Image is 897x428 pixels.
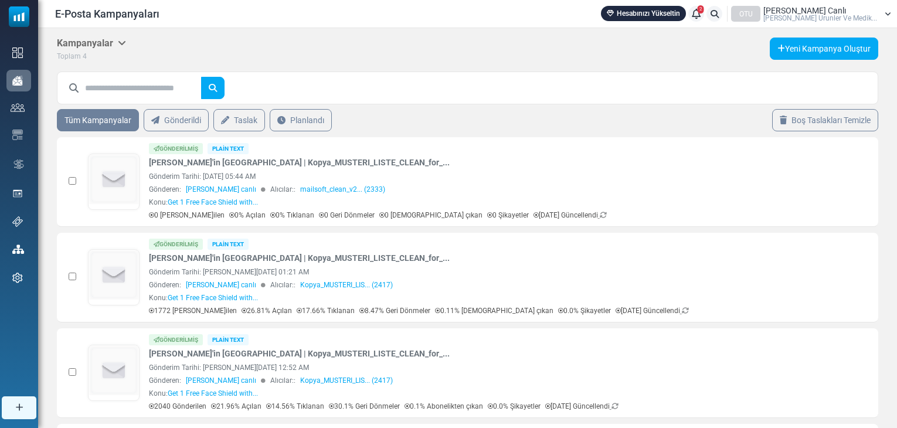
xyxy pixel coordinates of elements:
[300,375,393,386] a: Kopya_MUSTERI_LIS... (2417)
[213,109,265,131] a: Taslak
[89,155,139,205] img: empty-draft-icon2.svg
[772,109,878,131] a: Boş Taslakları Temizle
[270,109,332,131] a: Planlandı
[149,348,450,360] a: [PERSON_NAME]'in [GEOGRAPHIC_DATA] | Kopya_MUSTERI_LISTE_CLEAN_for_...
[149,280,769,290] div: Gönderen: Alıcılar::
[616,305,689,316] p: [DATE] Güncellendi
[11,103,25,111] img: contacts-icon.svg
[149,388,258,399] div: Konu:
[211,401,261,412] p: 21.96% Açılan
[763,15,877,22] span: [PERSON_NAME] Urunler Ve Medik...
[55,6,159,22] span: E-Posta Kampanyaları
[12,188,23,199] img: landing_pages.svg
[12,158,25,171] img: workflow.svg
[229,210,266,220] p: 0% Açılan
[208,143,249,154] div: Plain Text
[405,401,483,412] p: 0.1% Abonelikten çıkan
[329,401,400,412] p: 30.1% Geri Dönmeler
[149,401,206,412] p: 2040 Gönderilen
[168,389,258,398] span: Get 1 Free Face Shield with...
[534,210,607,220] p: [DATE] Güncellendi
[300,280,393,290] a: Kopya_MUSTERI_LIS... (2417)
[12,47,23,58] img: dashboard-icon.svg
[168,294,258,302] span: Get 1 Free Face Shield with...
[149,143,203,154] div: Gönderilmiş
[12,76,23,86] img: campaigns-icon-active.png
[270,210,314,220] p: 0% Tıklanan
[545,401,619,412] p: [DATE] Güncellendi
[144,109,209,131] a: Gönderildi
[319,210,375,220] p: 0 Geri Dönmeler
[558,305,611,316] p: 0.0% Şikayetler
[83,52,87,60] span: 4
[149,239,203,250] div: Gönderilmiş
[149,184,769,195] div: Gönderen: Alıcılar::
[149,375,769,386] div: Gönderen: Alıcılar::
[149,293,258,303] div: Konu:
[149,171,769,182] div: Gönderim Tarihi: [DATE] 05:44 AM
[9,6,29,27] img: mailsoftly_icon_blue_white.svg
[57,52,81,60] span: Toplam
[300,184,385,195] a: mailsoft_clean_v2... (2333)
[488,401,541,412] p: 0.0% Şikayetler
[186,375,256,386] span: [PERSON_NAME] canlı
[149,334,203,345] div: Gönderilmiş
[149,252,450,264] a: [PERSON_NAME]'in [GEOGRAPHIC_DATA] | Kopya_MUSTERI_LISTE_CLEAN_for_...
[208,334,249,345] div: Plain Text
[731,6,760,22] div: OTU
[149,362,769,373] div: Gönderim Tarihi: [PERSON_NAME][DATE] 12:52 AM
[266,401,324,412] p: 14.56% Tıklanan
[149,210,225,220] p: 0 [PERSON_NAME]ilen
[168,198,258,206] span: Get 1 Free Face Shield with...
[149,305,237,316] p: 1772 [PERSON_NAME]ilen
[297,305,355,316] p: 17.66% Tıklanan
[242,305,292,316] p: 26.81% Açılan
[698,5,704,13] span: 2
[57,38,126,49] h5: Kampanyalar
[12,130,23,140] img: email-templates-icon.svg
[688,6,704,22] a: 2
[12,216,23,227] img: support-icon.svg
[731,6,891,22] a: OTU [PERSON_NAME] Canlı [PERSON_NAME] Urunler Ve Medik...
[770,38,878,60] a: Yeni Kampanya Oluştur
[379,210,483,220] p: 0 [DEMOGRAPHIC_DATA] çıkan
[57,109,139,131] a: Tüm Kampanyalar
[89,250,139,300] img: empty-draft-icon2.svg
[186,280,256,290] span: [PERSON_NAME] canlı
[359,305,430,316] p: 8.47% Geri Dönmeler
[601,6,686,21] a: Hesabınızı Yükseltin
[89,346,139,396] img: empty-draft-icon2.svg
[435,305,553,316] p: 0.11% [DEMOGRAPHIC_DATA] çıkan
[487,210,529,220] p: 0 Şikayetler
[149,157,450,169] a: [PERSON_NAME]'in [GEOGRAPHIC_DATA] | Kopya_MUSTERI_LISTE_CLEAN_for_...
[149,197,258,208] div: Konu:
[208,239,249,250] div: Plain Text
[186,184,256,195] span: [PERSON_NAME] canlı
[763,6,846,15] span: [PERSON_NAME] Canlı
[149,267,769,277] div: Gönderim Tarihi: [PERSON_NAME][DATE] 01:21 AM
[12,273,23,283] img: settings-icon.svg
